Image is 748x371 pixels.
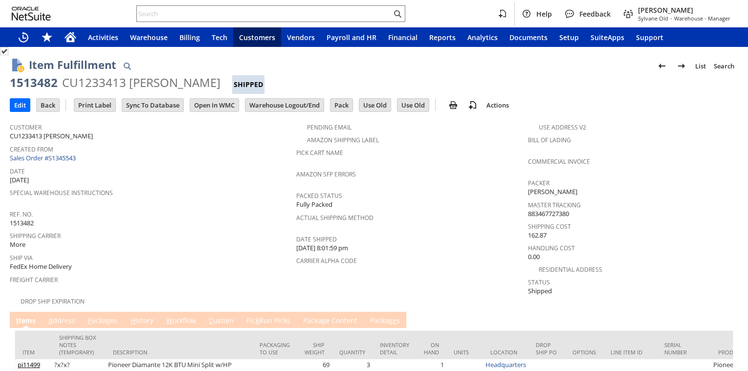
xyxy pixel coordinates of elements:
[10,153,78,162] a: Sales Order #S1345543
[504,27,553,47] a: Documents
[16,316,19,325] span: I
[74,99,115,111] input: Print Label
[382,27,423,47] a: Financial
[10,131,93,141] span: CU1233413 [PERSON_NAME]
[559,33,579,42] span: Setup
[553,27,585,47] a: Setup
[467,99,479,111] img: add-record.svg
[212,33,227,42] span: Tech
[88,316,92,325] span: P
[122,99,183,111] input: Sync To Database
[10,240,25,249] span: More
[21,297,85,306] a: Drop Ship Expiration
[536,9,552,19] span: Help
[528,286,552,296] span: Shipped
[327,33,376,42] span: Payroll and HR
[12,7,51,21] svg: logo
[18,360,40,369] a: pi11499
[14,316,38,327] a: Items
[528,157,590,166] a: Commercial Invoice
[287,33,315,42] span: Vendors
[454,349,476,356] div: Units
[35,27,59,47] div: Shortcuts
[296,214,374,222] a: Actual Shipping Method
[380,341,409,356] div: Inventory Detail
[656,60,668,72] img: Previous
[674,15,730,22] span: Warehouse - Manager
[10,210,33,218] a: Ref. No.
[322,316,326,325] span: g
[392,8,403,20] svg: Search
[244,316,293,327] a: PickRun Picks
[65,31,76,43] svg: Home
[137,8,392,20] input: Search
[209,316,213,325] span: C
[368,316,402,327] a: Packages
[296,257,357,265] a: Carrier Alpha Code
[12,27,35,47] a: Recent Records
[710,58,738,74] a: Search
[10,145,53,153] a: Created From
[233,27,281,47] a: Customers
[528,252,540,262] span: 0.00
[423,27,462,47] a: Reports
[179,33,200,42] span: Billing
[260,341,290,356] div: Packaging to Use
[330,99,352,111] input: Pack
[539,123,586,131] a: Use Address V2
[10,99,30,111] input: Edit
[509,33,548,42] span: Documents
[611,349,650,356] div: Line Item ID
[528,244,575,252] a: Handling Cost
[630,27,669,47] a: Support
[29,57,116,73] h1: Item Fulfillment
[166,316,173,325] span: W
[174,27,206,47] a: Billing
[239,33,275,42] span: Customers
[296,170,356,178] a: Amazon SFP Errors
[447,99,459,111] img: print.svg
[638,5,730,15] span: [PERSON_NAME]
[670,15,672,22] span: -
[82,27,124,47] a: Activities
[296,200,332,209] span: Fully Packed
[256,316,259,325] span: k
[124,27,174,47] a: Warehouse
[121,60,133,72] img: Quick Find
[245,99,324,111] input: Warehouse Logout/End
[721,314,732,326] a: Unrolled view on
[664,341,704,356] div: Serial Number
[305,341,325,356] div: Ship Weight
[164,316,198,327] a: Workflow
[528,209,569,218] span: 883467727380
[579,9,611,19] span: Feedback
[321,27,382,47] a: Payroll and HR
[539,265,602,274] a: Residential Address
[48,316,53,325] span: A
[10,262,72,271] span: FedEx Home Delivery
[424,341,439,356] div: On Hand
[10,189,113,197] a: Special Warehouse Instructions
[528,179,550,187] a: Packer
[528,201,581,209] a: Master Tracking
[296,235,337,243] a: Date Shipped
[485,360,526,369] a: Headquarters
[37,99,59,111] input: Back
[462,27,504,47] a: Analytics
[88,33,118,42] span: Activities
[131,316,135,325] span: H
[62,75,220,90] div: CU1233413 [PERSON_NAME]
[591,33,624,42] span: SuiteApps
[585,27,630,47] a: SuiteApps
[638,15,668,22] span: Sylvane Old
[388,33,418,42] span: Financial
[41,31,53,43] svg: Shortcuts
[10,276,58,284] a: Freight Carrier
[307,123,352,131] a: Pending Email
[636,33,663,42] span: Support
[232,75,264,94] div: Shipped
[483,101,513,109] a: Actions
[301,316,360,327] a: Package Content
[528,278,550,286] a: Status
[572,349,596,356] div: Options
